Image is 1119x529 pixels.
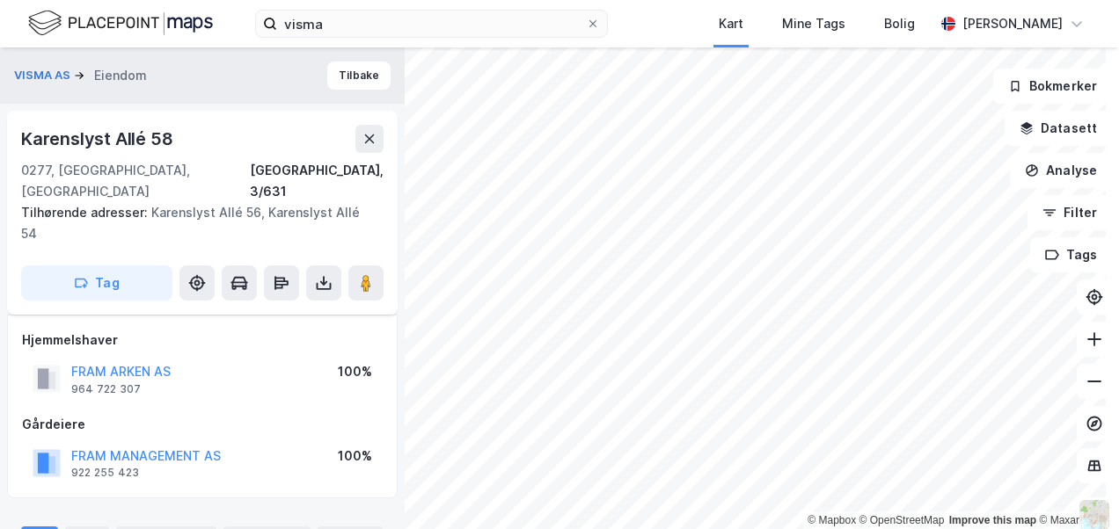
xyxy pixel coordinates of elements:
[22,330,383,351] div: Hjemmelshaver
[71,382,141,396] div: 964 722 307
[949,514,1036,526] a: Improve this map
[993,69,1112,104] button: Bokmerker
[277,11,586,37] input: Søk på adresse, matrikkel, gårdeiere, leietakere eller personer
[21,265,172,301] button: Tag
[1010,153,1112,188] button: Analyse
[21,160,250,202] div: 0277, [GEOGRAPHIC_DATA], [GEOGRAPHIC_DATA]
[14,67,74,84] button: VISMA AS
[21,205,151,220] span: Tilhørende adresser:
[1005,111,1112,146] button: Datasett
[1030,237,1112,272] button: Tags
[28,8,213,39] img: logo.f888ab2527a4732fd821a326f86c7f29.svg
[808,514,856,526] a: Mapbox
[338,361,372,382] div: 100%
[782,13,845,34] div: Mine Tags
[250,160,384,202] div: [GEOGRAPHIC_DATA], 3/631
[884,13,915,34] div: Bolig
[327,62,391,90] button: Tilbake
[338,446,372,467] div: 100%
[71,466,139,480] div: 922 255 423
[1028,195,1112,230] button: Filter
[94,65,147,86] div: Eiendom
[21,202,369,244] div: Karenslyst Allé 56, Karenslyst Allé 54
[719,13,743,34] div: Kart
[962,13,1063,34] div: [PERSON_NAME]
[859,514,945,526] a: OpenStreetMap
[21,125,176,153] div: Karenslyst Allé 58
[1031,445,1119,529] iframe: Chat Widget
[22,414,383,435] div: Gårdeiere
